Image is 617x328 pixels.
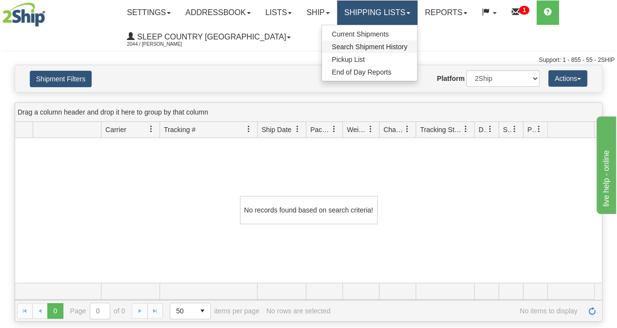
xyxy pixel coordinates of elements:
span: Tracking # [164,125,196,135]
span: Page sizes drop down [170,303,211,319]
a: Lists [258,0,299,25]
span: Delivery Status [478,125,487,135]
a: Charge filter column settings [399,121,416,137]
a: Ship Date filter column settings [289,121,306,137]
iframe: chat widget [595,114,616,213]
div: No records found based on search criteria! [240,196,378,224]
span: Ship Date [261,125,291,135]
a: Shipping lists [337,0,418,25]
span: Current Shipments [332,30,389,38]
span: Packages [310,125,331,135]
img: logo2044.jpg [2,2,45,27]
a: Packages filter column settings [326,121,342,137]
span: No items to display [337,307,577,315]
a: End of Day Reports [322,66,417,78]
a: Current Shipments [322,28,417,40]
span: 2044 / [PERSON_NAME] [127,39,200,49]
span: Search Shipment History [332,43,407,51]
div: Support: 1 - 855 - 55 - 2SHIP [2,56,615,64]
span: Tracking Status [420,125,462,135]
a: Pickup Status filter column settings [531,121,547,137]
button: Actions [548,70,587,87]
div: grid grouping header [15,103,602,122]
a: Settings [119,0,178,25]
div: No rows are selected [266,307,331,315]
a: Shipment Issues filter column settings [506,121,523,137]
a: Refresh [584,303,600,319]
a: Delivery Status filter column settings [482,121,498,137]
a: 1 [504,0,537,25]
a: Tracking Status filter column settings [458,121,474,137]
span: select [195,303,210,319]
span: Weight [347,125,367,135]
span: Charge [383,125,404,135]
a: Carrier filter column settings [143,121,159,137]
label: Platform [437,74,465,83]
span: Pickup List [332,56,365,63]
a: Weight filter column settings [362,121,379,137]
sup: 1 [519,6,529,15]
a: Sleep Country [GEOGRAPHIC_DATA] 2044 / [PERSON_NAME] [119,25,298,49]
a: Addressbook [178,0,258,25]
div: live help - online [7,6,90,18]
a: Search Shipment History [322,40,417,53]
span: Pickup Status [527,125,536,135]
a: Tracking # filter column settings [240,121,257,137]
a: Reports [418,0,475,25]
span: Shipment Issues [503,125,511,135]
span: Sleep Country [GEOGRAPHIC_DATA] [135,33,286,41]
span: Carrier [105,125,126,135]
a: Ship [299,0,337,25]
a: Pickup List [322,53,417,66]
span: items per page [170,303,259,319]
span: Page of 0 [70,303,125,319]
span: 50 [176,306,189,316]
span: End of Day Reports [332,68,391,76]
button: Shipment Filters [30,71,92,87]
span: Page 0 [47,303,63,319]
